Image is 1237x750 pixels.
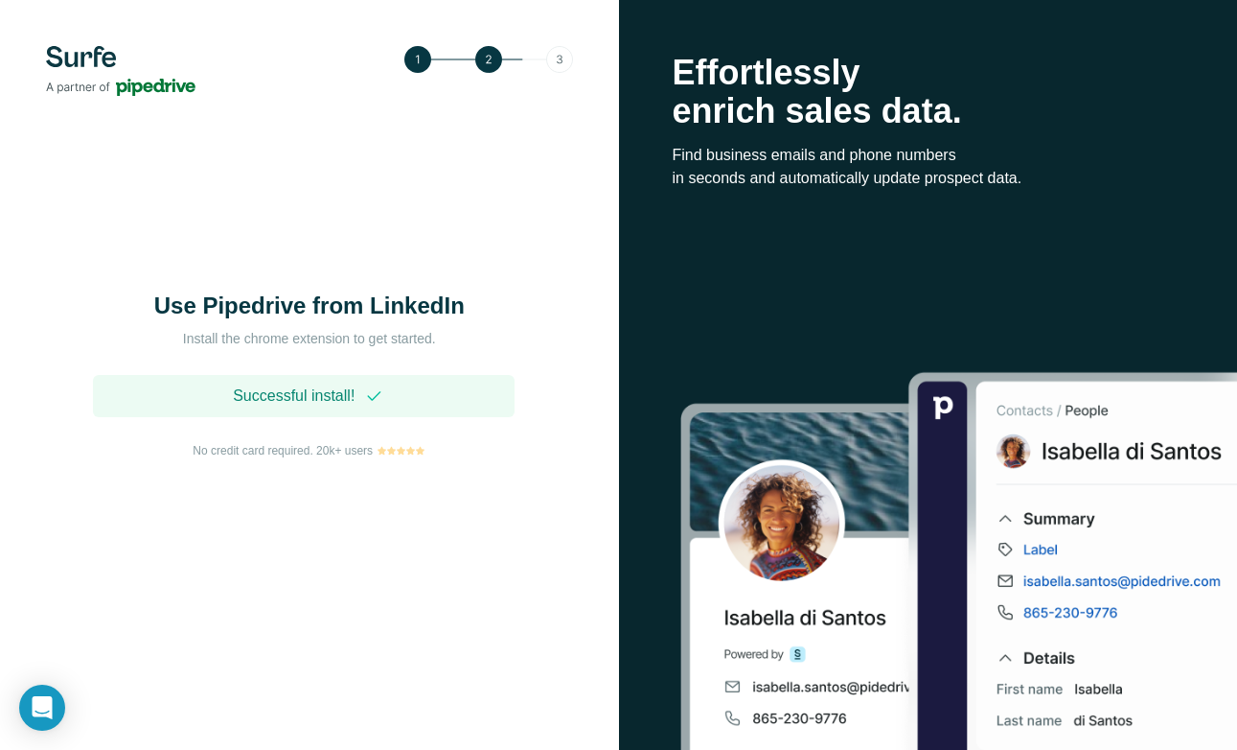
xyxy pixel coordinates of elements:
[233,385,355,408] span: Successful install!
[673,167,1184,190] p: in seconds and automatically update prospect data.
[19,685,65,731] div: Open Intercom Messenger
[673,54,1184,92] p: Effortlessly
[680,370,1237,750] img: Surfe Stock Photo - Selling good vibes
[673,92,1184,130] p: enrich sales data.
[404,46,573,73] img: Step 2
[673,144,1184,167] p: Find business emails and phone numbers
[193,442,373,459] span: No credit card required. 20k+ users
[118,291,501,321] h1: Use Pipedrive from LinkedIn
[46,46,195,96] img: Surfe's logo
[118,329,501,348] p: Install the chrome extension to get started.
